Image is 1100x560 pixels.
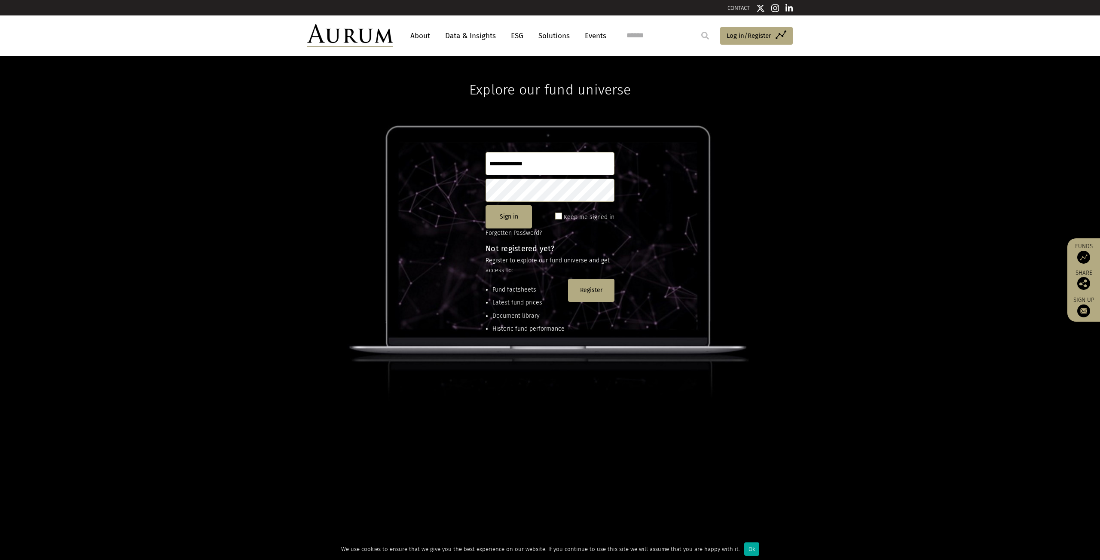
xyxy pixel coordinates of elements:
li: Fund factsheets [492,285,565,295]
a: Log in/Register [720,27,793,45]
a: Funds [1072,243,1096,264]
img: Linkedin icon [785,4,793,12]
h4: Not registered yet? [486,245,614,253]
img: Access Funds [1077,251,1090,264]
li: Latest fund prices [492,298,565,307]
a: CONTACT [727,5,750,11]
a: Solutions [534,28,574,44]
img: Aurum [307,24,393,47]
img: Instagram icon [771,4,779,12]
button: Sign in [486,205,532,228]
input: Submit [697,27,714,44]
div: Share [1072,270,1096,290]
a: About [406,28,434,44]
button: Register [568,279,614,302]
a: Sign up [1072,296,1096,317]
a: Events [581,28,606,44]
img: Share this post [1077,277,1090,290]
h1: Explore our fund universe [469,56,631,98]
span: Log in/Register [727,30,771,41]
p: Register to explore our fund universe and get access to: [486,256,614,275]
a: ESG [507,28,528,44]
a: Forgotten Password? [486,229,542,237]
img: Sign up to our newsletter [1077,304,1090,317]
a: Data & Insights [441,28,500,44]
img: Twitter icon [756,4,765,12]
li: Historic fund performance [492,324,565,334]
label: Keep me signed in [564,212,614,222]
div: Ok [744,542,759,556]
li: Document library [492,311,565,321]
